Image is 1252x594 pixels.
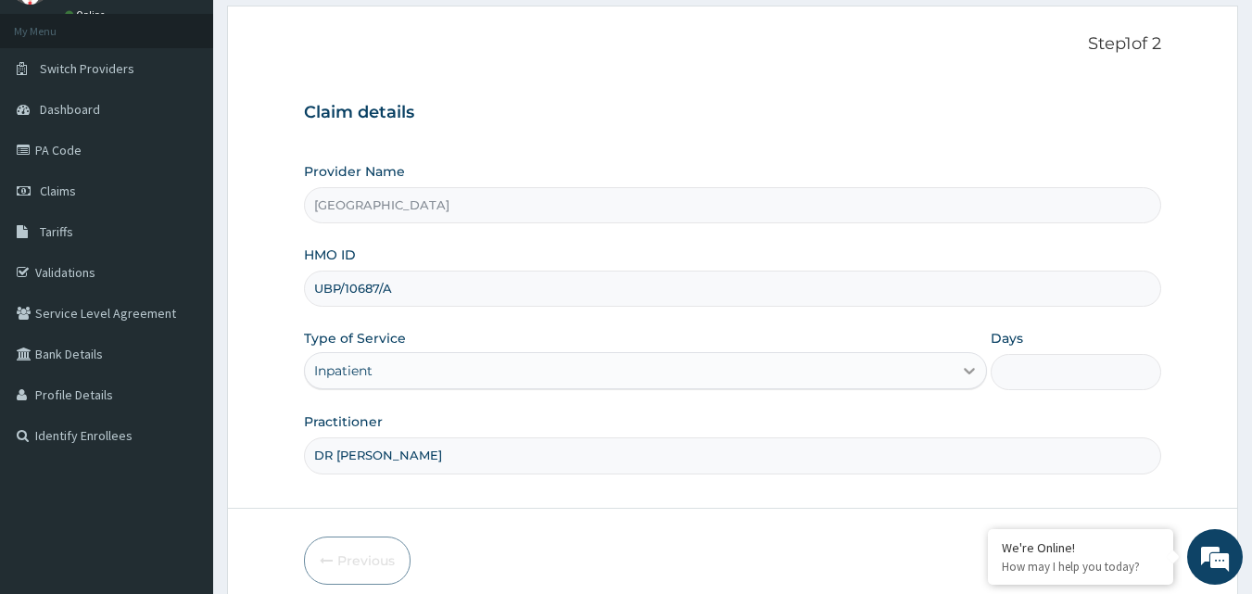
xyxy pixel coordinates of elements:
p: Step 1 of 2 [304,34,1162,55]
input: Enter Name [304,437,1162,474]
span: Claims [40,183,76,199]
div: We're Online! [1002,539,1159,556]
div: Inpatient [314,361,373,380]
label: HMO ID [304,246,356,264]
span: Dashboard [40,101,100,118]
span: Tariffs [40,223,73,240]
label: Provider Name [304,162,405,181]
span: Switch Providers [40,60,134,77]
input: Enter HMO ID [304,271,1162,307]
label: Practitioner [304,412,383,431]
label: Type of Service [304,329,406,348]
img: d_794563401_company_1708531726252_794563401 [34,93,75,139]
div: Minimize live chat window [304,9,348,54]
h3: Claim details [304,103,1162,123]
p: How may I help you today? [1002,559,1159,575]
button: Previous [304,537,411,585]
span: We're online! [107,179,256,366]
a: Online [65,8,109,21]
div: Chat with us now [96,104,311,128]
label: Days [991,329,1023,348]
textarea: Type your message and hit 'Enter' [9,397,353,461]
